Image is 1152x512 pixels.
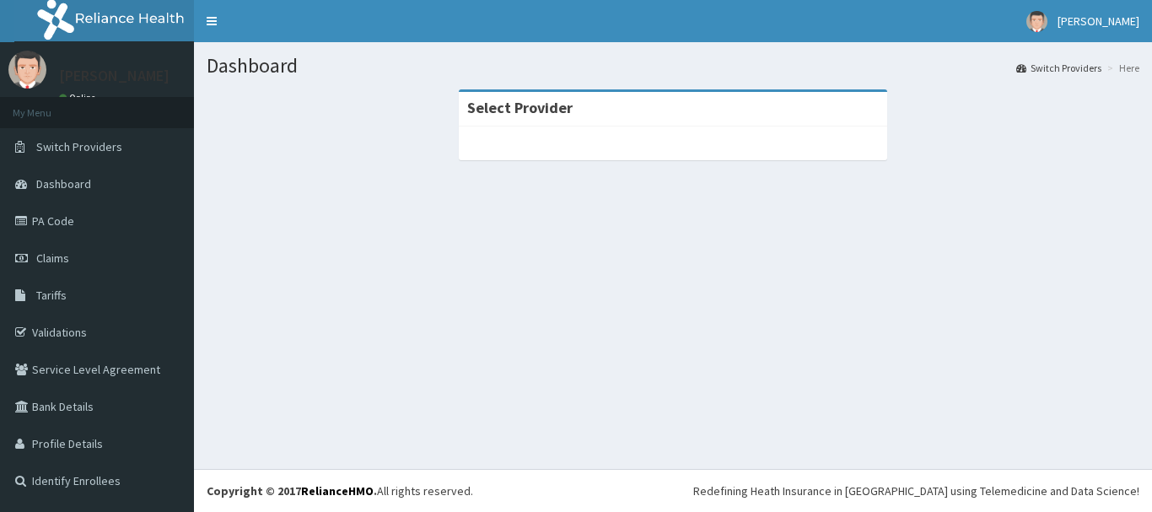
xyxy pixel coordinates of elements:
span: Tariffs [36,288,67,303]
span: Dashboard [36,176,91,191]
h1: Dashboard [207,55,1139,77]
span: Switch Providers [36,139,122,154]
strong: Select Provider [467,98,573,117]
img: User Image [8,51,46,89]
strong: Copyright © 2017 . [207,483,377,499]
a: Switch Providers [1016,61,1101,75]
a: Online [59,92,100,104]
li: Here [1103,61,1139,75]
p: [PERSON_NAME] [59,68,170,84]
div: Redefining Heath Insurance in [GEOGRAPHIC_DATA] using Telemedicine and Data Science! [693,482,1139,499]
a: RelianceHMO [301,483,374,499]
span: [PERSON_NAME] [1058,13,1139,29]
span: Claims [36,251,69,266]
footer: All rights reserved. [194,469,1152,512]
img: User Image [1026,11,1047,32]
